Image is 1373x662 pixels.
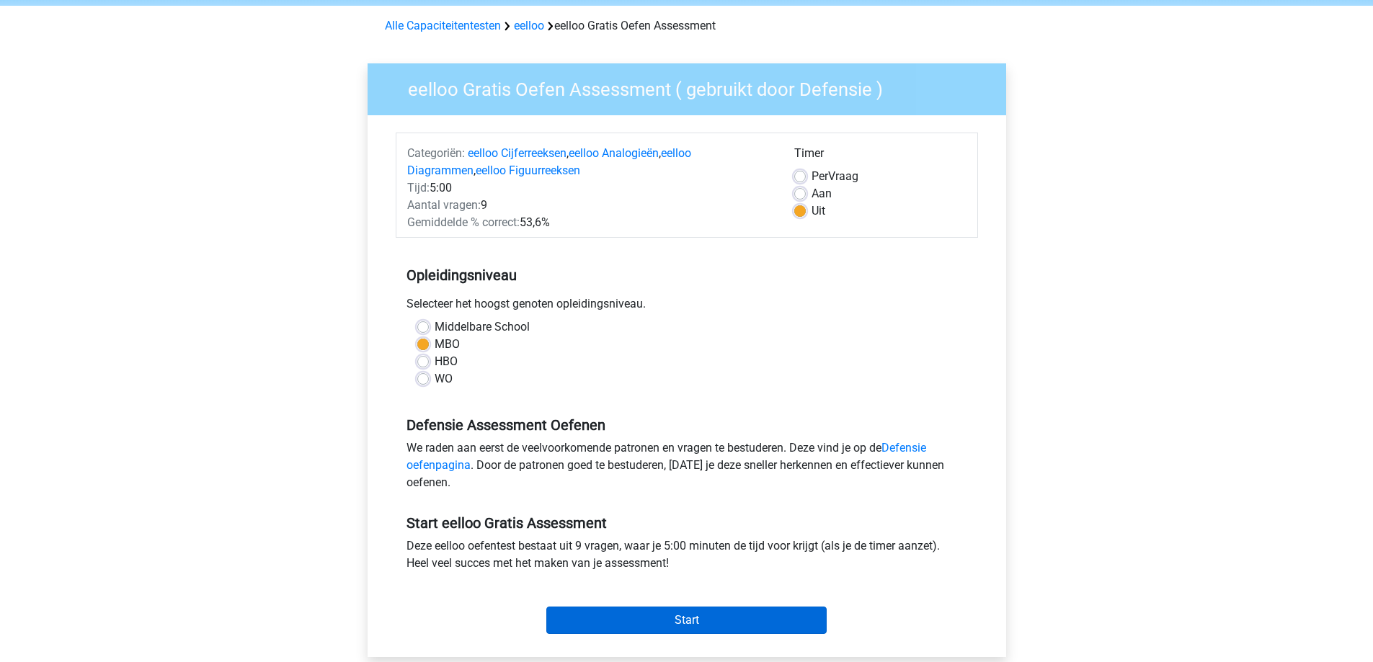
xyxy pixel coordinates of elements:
span: Tijd: [407,181,430,194]
a: eelloo Analogieën [569,146,659,160]
h5: Opleidingsniveau [406,261,967,290]
span: Categoriën: [407,146,465,160]
label: WO [435,370,453,388]
div: eelloo Gratis Oefen Assessment [379,17,995,35]
h5: Defensie Assessment Oefenen [406,416,967,434]
a: eelloo Figuurreeksen [476,164,580,177]
a: eelloo [514,19,544,32]
label: MBO [435,336,460,353]
h3: eelloo Gratis Oefen Assessment ( gebruikt door Defensie ) [391,73,995,101]
label: Uit [812,202,825,220]
div: Selecteer het hoogst genoten opleidingsniveau. [396,295,978,318]
div: , , , [396,145,783,179]
label: Vraag [812,168,858,185]
h5: Start eelloo Gratis Assessment [406,514,967,532]
div: 53,6% [396,214,783,231]
input: Start [546,607,827,634]
span: Gemiddelde % correct: [407,215,520,229]
div: Deze eelloo oefentest bestaat uit 9 vragen, waar je 5:00 minuten de tijd voor krijgt (als je de t... [396,537,978,578]
span: Per [812,169,828,183]
div: We raden aan eerst de veelvoorkomende patronen en vragen te bestuderen. Deze vind je op de . Door... [396,439,978,497]
div: 9 [396,197,783,214]
a: eelloo Cijferreeksen [468,146,566,160]
div: 5:00 [396,179,783,197]
label: Middelbare School [435,318,530,336]
label: Aan [812,185,832,202]
span: Aantal vragen: [407,198,481,212]
a: Alle Capaciteitentesten [385,19,501,32]
label: HBO [435,353,458,370]
div: Timer [794,145,967,168]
